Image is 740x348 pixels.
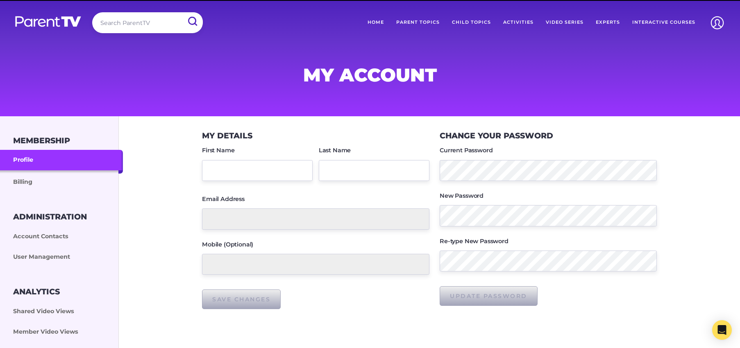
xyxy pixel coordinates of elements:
label: First Name [202,147,234,153]
label: Mobile (Optional) [202,242,253,247]
h1: My Account [173,67,567,83]
h3: My Details [202,131,252,140]
h3: Analytics [13,287,60,296]
input: Update Password [440,286,538,306]
label: Email Address [202,196,245,202]
img: parenttv-logo-white.4c85aaf.svg [14,16,82,27]
a: Interactive Courses [626,12,701,33]
h3: Change your Password [440,131,553,140]
a: Parent Topics [390,12,446,33]
input: Submit [182,12,203,31]
a: Activities [497,12,540,33]
h3: Membership [13,136,70,145]
input: Save Changes [202,289,281,309]
label: Current Password [440,147,493,153]
img: Account [707,12,728,33]
label: Last Name [319,147,351,153]
h3: Administration [13,212,87,221]
a: Video Series [540,12,590,33]
label: Re-type New Password [440,238,508,244]
label: New Password [440,193,483,199]
input: Search ParentTV [92,12,203,33]
a: Experts [590,12,626,33]
a: Child Topics [446,12,497,33]
a: Home [361,12,390,33]
div: Open Intercom Messenger [712,320,732,340]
